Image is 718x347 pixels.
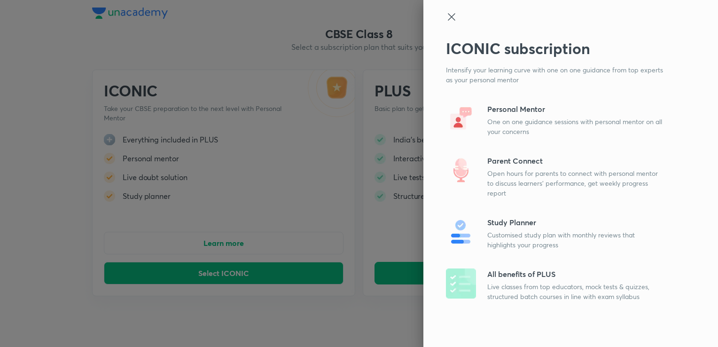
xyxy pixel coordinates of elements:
p: Parent Connect [487,155,664,166]
p: Customised study plan with monthly reviews that highlights your progress [487,230,664,250]
p: All benefits of PLUS [487,268,664,280]
p: Live classes from top educators, mock tests & quizzes, structured batch courses in line with exam... [487,282,664,301]
img: - [446,155,476,185]
p: Personal Mentor [487,103,664,115]
p: Study Planner [487,217,664,228]
img: - [446,217,476,247]
p: One on one guidance sessions with personal mentor on all your concerns [487,117,664,136]
p: Open hours for parents to connect with personal mentor to discuss learners’ performance, get week... [487,168,664,198]
p: Intensify your learning curve with one on one guidance from top experts as your personal mentor [446,65,664,85]
h2: ICONIC subscription [446,39,664,57]
img: - [446,103,476,134]
img: - [446,268,476,299]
